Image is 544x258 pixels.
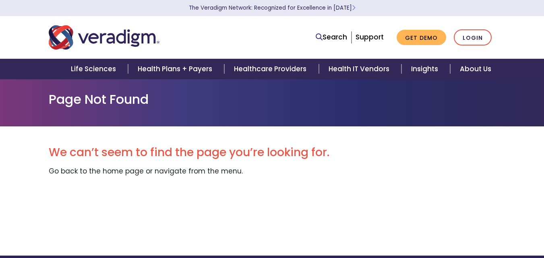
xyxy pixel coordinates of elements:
a: Life Sciences [61,59,128,79]
h2: We can’t seem to find the page you’re looking for. [49,146,496,159]
a: Login [454,29,492,46]
img: Veradigm logo [49,24,159,51]
a: Healthcare Providers [224,59,319,79]
span: Learn More [352,4,356,12]
a: Health IT Vendors [319,59,401,79]
a: Insights [401,59,450,79]
a: Support [356,32,384,42]
h1: Page Not Found [49,92,496,107]
a: Get Demo [397,30,446,45]
p: Go back to the home page or navigate from the menu. [49,166,496,177]
a: The Veradigm Network: Recognized for Excellence in [DATE]Learn More [189,4,356,12]
a: About Us [450,59,501,79]
a: Search [316,32,347,43]
a: Health Plans + Payers [128,59,224,79]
